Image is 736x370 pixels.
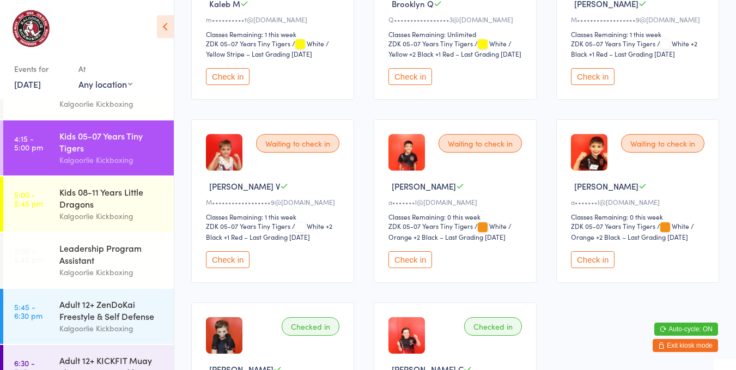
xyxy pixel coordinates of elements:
[59,242,165,266] div: Leadership Program Assistant
[571,68,615,85] button: Check in
[653,339,718,352] button: Exit kiosk mode
[14,60,68,78] div: Events for
[59,266,165,278] div: Kalgoorlie Kickboxing
[388,212,525,221] div: Classes Remaining: 0 this week
[256,134,339,153] div: Waiting to check in
[3,177,174,232] a: 5:00 -5:45 pmKids 08-11 Years Little DragonsKalgoorlie Kickboxing
[571,221,655,231] div: ZDK 05-07 Years Tiny Tigers
[14,302,42,320] time: 5:45 - 6:30 pm
[59,210,165,222] div: Kalgoorlie Kickboxing
[282,317,339,336] div: Checked in
[571,39,655,48] div: ZDK 05-07 Years Tiny Tigers
[571,197,708,207] div: a•••••••l@[DOMAIN_NAME]
[78,60,132,78] div: At
[571,251,615,268] button: Check in
[654,323,718,336] button: Auto-cycle: ON
[206,29,343,39] div: Classes Remaining: 1 this week
[78,78,132,90] div: Any location
[571,134,607,171] img: image1723626249.png
[14,134,43,151] time: 4:15 - 5:00 pm
[206,134,242,171] img: image1741597615.png
[206,68,250,85] button: Check in
[388,15,525,24] div: Q•••••••••••••••••3@[DOMAIN_NAME]
[11,8,51,49] img: Kalgoorlie Kickboxing
[59,98,165,110] div: Kalgoorlie Kickboxing
[206,251,250,268] button: Check in
[206,39,290,48] div: ZDK 05-07 Years Tiny Tigers
[14,246,43,264] time: 5:00 - 5:45 pm
[571,15,708,24] div: M••••••••••••••••••9@[DOMAIN_NAME]
[206,15,343,24] div: m••••••••••t@[DOMAIN_NAME]
[59,154,165,166] div: Kalgoorlie Kickboxing
[206,212,343,221] div: Classes Remaining: 1 this week
[388,251,432,268] button: Check in
[3,289,174,344] a: 5:45 -6:30 pmAdult 12+ ZenDoKai Freestyle & Self DefenseKalgoorlie Kickboxing
[206,197,343,207] div: M••••••••••••••••••9@[DOMAIN_NAME]
[14,78,41,90] a: [DATE]
[388,39,473,48] div: ZDK 05-07 Years Tiny Tigers
[59,186,165,210] div: Kids 08-11 Years Little Dragons
[621,134,704,153] div: Waiting to check in
[388,221,473,231] div: ZDK 05-07 Years Tiny Tigers
[59,130,165,154] div: Kids 05-07 Years Tiny Tigers
[571,212,708,221] div: Classes Remaining: 0 this week
[388,29,525,39] div: Classes Remaining: Unlimited
[388,197,525,207] div: a•••••••l@[DOMAIN_NAME]
[209,180,280,192] span: [PERSON_NAME] V
[464,317,522,336] div: Checked in
[206,317,242,354] img: image1732263131.png
[14,190,43,208] time: 5:00 - 5:45 pm
[388,134,425,171] img: image1724466161.png
[439,134,522,153] div: Waiting to check in
[388,68,432,85] button: Check in
[574,180,638,192] span: [PERSON_NAME]
[388,317,425,354] img: image1740560647.png
[59,322,165,335] div: Kalgoorlie Kickboxing
[3,120,174,175] a: 4:15 -5:00 pmKids 05-07 Years Tiny TigersKalgoorlie Kickboxing
[3,233,174,288] a: 5:00 -5:45 pmLeadership Program AssistantKalgoorlie Kickboxing
[392,180,456,192] span: [PERSON_NAME]
[206,221,290,231] div: ZDK 05-07 Years Tiny Tigers
[59,298,165,322] div: Adult 12+ ZenDoKai Freestyle & Self Defense
[571,29,708,39] div: Classes Remaining: 1 this week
